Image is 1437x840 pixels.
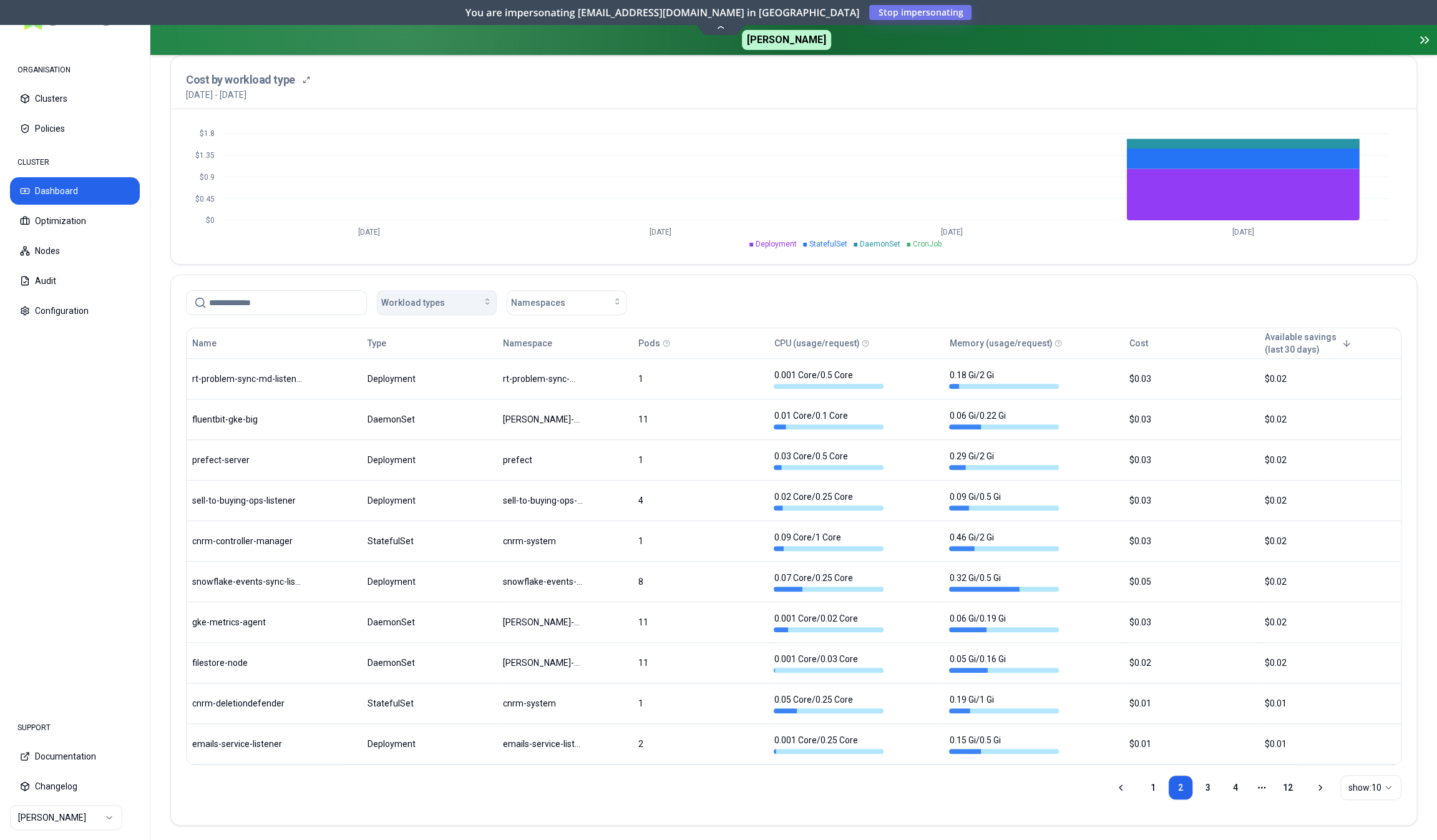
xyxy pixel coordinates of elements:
div: 0.02 Core / 0.25 Core [774,491,884,510]
div: StatefulSet [368,535,492,547]
div: $0.02 [1265,494,1395,507]
div: 0.15 Gi / 0.5 Gi [949,734,1059,754]
button: Workload types [377,290,497,315]
tspan: $1.8 [200,129,215,138]
div: 8 [638,575,762,588]
div: filestore-node [192,657,302,669]
div: Deployment [368,738,492,750]
div: kube-system [503,657,583,669]
div: emails-service-listener [503,738,583,750]
div: prefect [503,454,583,466]
div: $0.02 [1265,616,1395,628]
div: rt-problem-sync-md-listener [192,373,302,385]
a: 1 [1141,775,1166,800]
div: $0.02 [1265,657,1395,669]
button: Cost [1129,331,1147,356]
div: prefect-server [192,454,302,466]
div: $0.03 [1129,616,1253,628]
div: 0.07 Core / 0.25 Core [774,572,884,592]
div: 11 [638,413,762,426]
div: DaemonSet [368,413,492,426]
div: 0.001 Core / 0.02 Core [774,612,884,632]
div: sell-to-buying-ops-listener [503,494,583,507]
div: CLUSTER [10,150,140,175]
tspan: $0.45 [195,194,215,203]
span: StatefulSet [809,240,847,248]
div: emails-service-listener [192,738,302,750]
button: Policies [10,115,140,142]
div: 0.03 Core / 0.5 Core [774,450,884,470]
div: 0.06 Gi / 0.22 Gi [949,409,1059,429]
div: $0.03 [1129,494,1253,507]
button: Namespace [503,331,552,356]
div: $0.01 [1129,738,1253,750]
div: 0.09 Gi / 0.5 Gi [949,491,1059,510]
div: 0.19 Gi / 1 Gi [949,693,1059,713]
div: $0.01 [1129,697,1253,710]
div: 0.05 Gi / 0.16 Gi [949,653,1059,673]
div: 0.18 Gi / 2 Gi [949,369,1059,389]
div: $0.02 [1265,373,1395,385]
button: Available savings(last 30 days) [1265,331,1352,356]
button: Audit [10,267,140,295]
div: Deployment [368,575,492,588]
div: 0.32 Gi / 0.5 Gi [949,572,1059,592]
div: $0.02 [1265,575,1395,588]
div: 1 [638,373,762,385]
div: $0.01 [1265,738,1395,750]
tspan: $0.9 [200,173,215,182]
span: Deployment [756,240,797,248]
div: DaemonSet [368,616,492,628]
div: 0.06 Gi / 0.19 Gi [949,612,1059,632]
div: 0.001 Core / 0.03 Core [774,653,884,673]
tspan: $0 [206,216,215,225]
div: SUPPORT [10,715,140,740]
div: 4 [638,494,762,507]
span: Workload types [381,296,445,309]
tspan: [DATE] [358,227,380,236]
div: $0.02 [1265,413,1395,426]
a: 3 [1196,775,1220,800]
div: 0.09 Core / 1 Core [774,531,884,551]
div: ORGANISATION [10,57,140,82]
div: $0.02 [1129,657,1253,669]
div: 1 [638,535,762,547]
p: [DATE] - [DATE] [186,89,246,101]
button: Type [368,331,386,356]
button: Pods [638,331,660,356]
div: snowflake-events-sync-listener [192,575,302,588]
div: 0.46 Gi / 2 Gi [949,531,1059,551]
div: $0.01 [1265,697,1395,710]
div: cnrm-deletiondefender [192,697,302,710]
div: $0.02 [1265,535,1395,547]
button: Documentation [10,743,140,770]
div: 2 [638,738,762,750]
button: Nodes [10,237,140,265]
a: 12 [1275,775,1300,800]
div: sell-to-buying-ops-listener [192,494,302,507]
button: Optimization [10,207,140,235]
div: 0.29 Gi / 2 Gi [949,450,1059,470]
div: 0.05 Core / 0.25 Core [774,693,884,713]
div: Deployment [368,373,492,385]
div: 0.001 Core / 0.5 Core [774,369,884,389]
span: CronJob [913,240,942,248]
div: $0.03 [1129,454,1253,466]
div: rt-problem-sync-md-listener [503,373,583,385]
button: Configuration [10,297,140,325]
div: $0.02 [1265,454,1395,466]
button: Namespaces [507,290,626,315]
div: DaemonSet [368,657,492,669]
button: CPU (usage/request) [774,331,859,356]
a: 4 [1223,775,1248,800]
div: gke-metrics-agent [192,616,302,628]
div: 11 [638,657,762,669]
tspan: [DATE] [941,227,963,236]
div: cnrm-system [503,535,583,547]
div: 0.001 Core / 0.25 Core [774,734,884,754]
tspan: [DATE] [1232,227,1254,236]
div: kube-system [503,616,583,628]
button: Changelog [10,773,140,800]
div: 1 [638,697,762,710]
div: 1 [638,454,762,466]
